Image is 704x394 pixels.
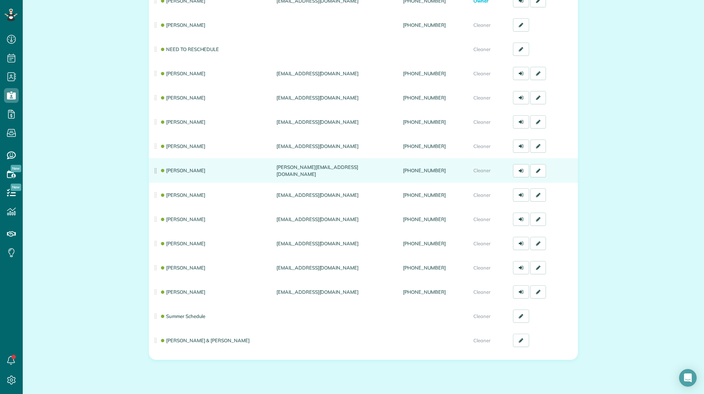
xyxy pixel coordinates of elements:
a: [PERSON_NAME] [160,71,205,76]
a: [PHONE_NUMBER] [403,95,445,101]
a: [PERSON_NAME] & [PERSON_NAME] [160,337,250,343]
a: [PHONE_NUMBER] [403,216,445,222]
a: [PHONE_NUMBER] [403,289,445,295]
td: [EMAIL_ADDRESS][DOMAIN_NAME] [274,86,400,110]
span: Cleaner [473,289,491,295]
a: [PERSON_NAME] [160,167,205,173]
span: New [11,184,21,191]
td: [EMAIL_ADDRESS][DOMAIN_NAME] [274,256,400,280]
span: Cleaner [473,192,491,198]
span: Cleaner [473,241,491,246]
td: [EMAIL_ADDRESS][DOMAIN_NAME] [274,134,400,158]
span: Cleaner [473,71,491,76]
td: [EMAIL_ADDRESS][DOMAIN_NAME] [274,61,400,86]
span: Cleaner [473,95,491,101]
a: [PHONE_NUMBER] [403,71,445,76]
td: [PERSON_NAME][EMAIL_ADDRESS][DOMAIN_NAME] [274,158,400,183]
a: NEED TO RESCHEDULE [160,46,219,52]
span: Cleaner [473,337,491,343]
span: Cleaner [473,119,491,125]
a: [PHONE_NUMBER] [403,22,445,28]
a: [PHONE_NUMBER] [403,192,445,198]
a: [PHONE_NUMBER] [403,119,445,125]
a: [PHONE_NUMBER] [403,241,445,246]
span: Cleaner [473,22,491,28]
span: Cleaner [473,216,491,222]
a: [PERSON_NAME] [160,192,205,198]
a: [PERSON_NAME] [160,22,205,28]
td: [EMAIL_ADDRESS][DOMAIN_NAME] [274,207,400,231]
td: [EMAIL_ADDRESS][DOMAIN_NAME] [274,110,400,134]
td: [EMAIL_ADDRESS][DOMAIN_NAME] [274,183,400,207]
span: Cleaner [473,167,491,173]
a: [PERSON_NAME] [160,265,205,271]
a: [PERSON_NAME] [160,241,205,246]
span: Cleaner [473,143,491,149]
a: [PHONE_NUMBER] [403,143,445,149]
span: Cleaner [473,265,491,271]
a: [PHONE_NUMBER] [403,167,445,173]
span: Cleaner [473,313,491,319]
td: [EMAIL_ADDRESS][DOMAIN_NAME] [274,280,400,304]
span: New [11,165,21,172]
a: [PHONE_NUMBER] [403,265,445,271]
a: [PERSON_NAME] [160,95,205,101]
span: Cleaner [473,46,491,52]
a: [PERSON_NAME] [160,119,205,125]
td: [EMAIL_ADDRESS][DOMAIN_NAME] [274,231,400,256]
a: [PERSON_NAME] [160,289,205,295]
a: [PERSON_NAME] [160,216,205,222]
a: Summer Schedule [160,313,205,319]
div: Open Intercom Messenger [679,369,697,387]
a: [PERSON_NAME] [160,143,205,149]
